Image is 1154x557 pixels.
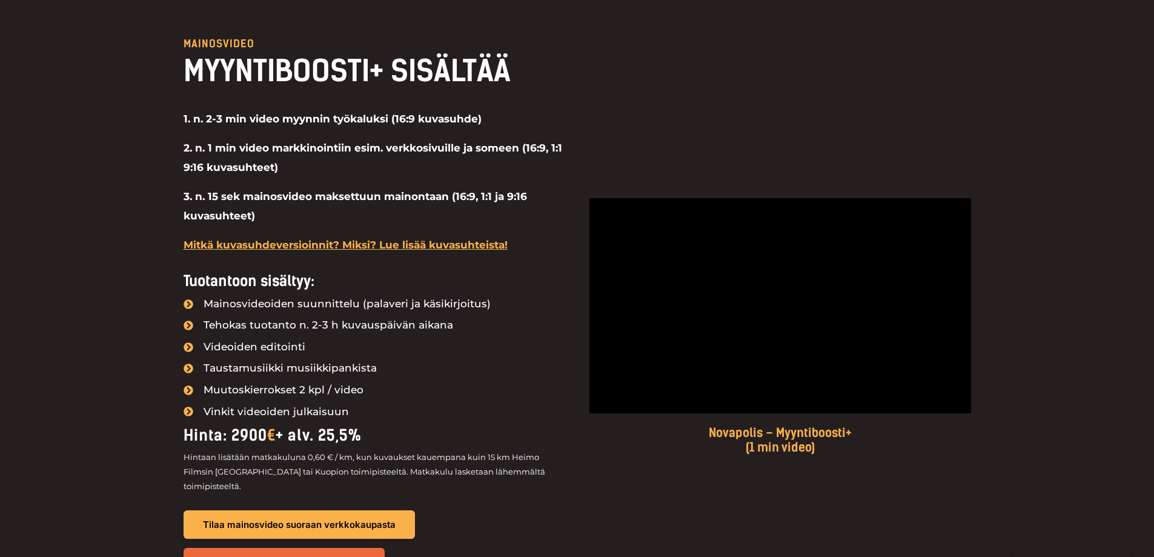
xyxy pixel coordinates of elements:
div: Hinta: 2900 + alv. 25,5% [184,421,565,449]
h5: Novapolis – Myyntiboosti+ (1 min video) [589,425,971,455]
span: Muutoskierrokset 2 kpl / video [201,381,363,400]
a: Mitkä kuvasuhdeversioinnit? Miksi? Lue lisää kuvasuhteista! [184,239,508,251]
strong: 2. n. 1 min video markkinointiin esim. verkkosivuille ja someen (16:9, 1:1 9:16 kuvasuhteet) [184,142,562,173]
iframe: vimeo-videosoitin [589,198,971,413]
a: Tilaa mainosvideo suoraan verkkokaupasta [184,510,415,539]
strong: 1. n. 2-3 min video myynnin työkaluksi (16:9 kuvasuhde) [184,113,482,125]
p: MAINOSVIDEO [184,39,565,49]
h2: MYYNTIBOOSTI+ SISÄLTÄÄ [184,52,565,90]
h4: Tuotantoon sisältyy: [184,273,565,290]
span: Tehokas tuotanto n. 2-3 h kuvauspäivän aikana [201,316,453,335]
span: € [267,426,276,444]
span: Mainosvideoiden suunnittelu (palaveri ja käsikirjoitus) [201,295,491,314]
span: Videoiden editointi [201,338,305,357]
span: Taustamusiikki musiikkipankista [201,359,377,378]
p: Hintaan lisätään matkakuluna 0,60 € / km, kun kuvaukset kauempana kuin 15 km Heimo Filmsin [GEOGR... [184,450,565,493]
span: Vinkit videoiden julkaisuun [201,402,349,422]
span: Tilaa mainosvideo suoraan verkkokaupasta [203,520,396,529]
strong: 3. n. 15 sek mainosvideo maksettuun mainontaan (16:9, 1:1 ja 9:16 kuvasuhteet) [184,190,527,222]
